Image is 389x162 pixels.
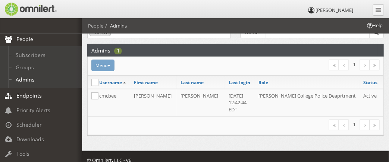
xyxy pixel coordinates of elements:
li: People [88,22,103,29]
a: First [329,120,339,130]
a: Previous [339,60,349,70]
span: Help [17,5,32,12]
a: Status [364,79,378,86]
a: Role [259,79,269,86]
li: Admins [103,22,127,29]
td: [PERSON_NAME] [130,89,177,116]
div: 1 [114,48,122,54]
li: 1 [349,120,360,130]
span: Scheduler [16,121,42,128]
a: Collapse Menu [373,4,384,16]
a: Next [360,60,370,70]
a: Last [370,60,380,70]
span: [PERSON_NAME] [316,7,353,13]
span: Help [366,22,383,29]
a: Next [360,120,370,130]
a: Previous [339,120,349,130]
span: Endpoints [16,92,42,99]
a: Last [370,120,380,130]
img: Omnilert [4,3,57,16]
td: [PERSON_NAME] College Police Deaprtment [255,89,360,116]
span: Priority Alerts [16,107,50,114]
td: [DATE] 12:42:44 EDT [225,89,255,116]
td: [PERSON_NAME] [177,89,225,116]
a: First name [134,79,158,86]
a: Last login [229,79,250,86]
h2: Admins [91,44,110,56]
a: Username [99,79,122,86]
td: Active [360,89,383,116]
li: 1 [349,60,360,70]
span: Downloads [16,136,44,143]
span: Tools [16,150,29,157]
span: People [16,35,33,42]
a: Last name [181,79,204,86]
a: First [329,60,339,70]
td: cmcbee [95,89,130,116]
